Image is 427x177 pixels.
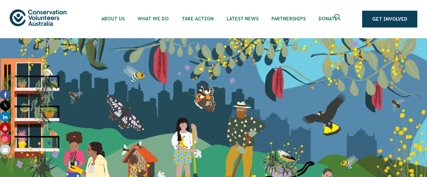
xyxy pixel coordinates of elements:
span: About Us [101,16,125,21]
span: Expand search box [334,14,342,24]
span: Latest News [227,16,259,21]
span: Partnerships [271,16,306,21]
span: Take Action [182,16,214,21]
span: Donate [319,16,338,21]
a: Get Involved [362,11,417,28]
img: logo.svg [10,9,66,26]
button: Expand search box Close search box [330,11,346,27]
span: What We Do [137,16,169,21]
